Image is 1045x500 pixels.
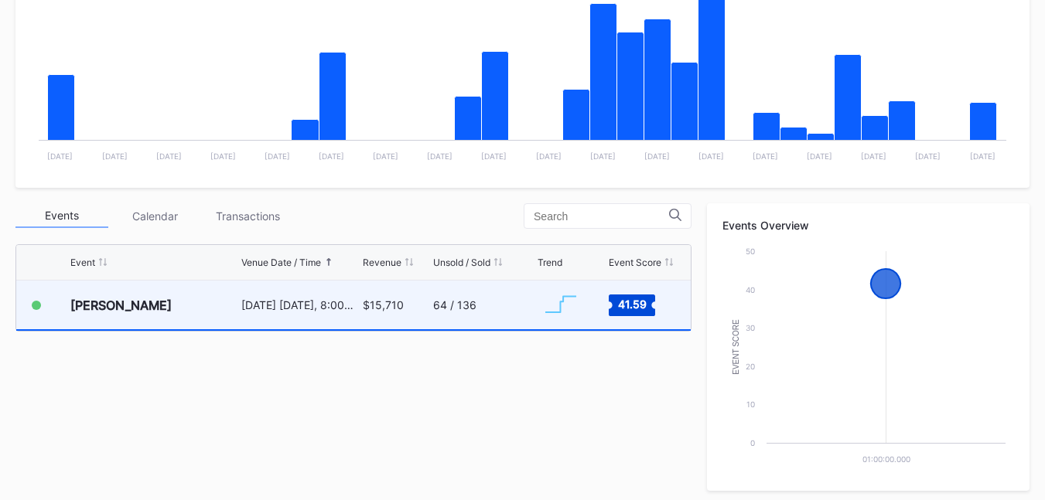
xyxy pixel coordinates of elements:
text: [DATE] [427,151,452,161]
text: 41.59 [617,297,646,310]
text: 50 [746,247,755,256]
text: [DATE] [536,151,562,161]
text: 0 [750,438,755,447]
text: [DATE] [210,151,236,161]
div: [DATE] [DATE], 8:00PM [241,298,358,311]
svg: Chart title [722,243,1013,475]
text: 40 [746,285,755,294]
div: Venue Date / Time [241,257,321,268]
text: 30 [746,323,755,332]
div: Revenue [363,257,401,268]
div: [PERSON_NAME] [70,298,172,313]
svg: Chart title [538,286,584,325]
text: [DATE] [102,151,128,161]
div: Event Score [609,257,661,268]
text: [DATE] [156,151,182,161]
text: [DATE] [753,151,778,161]
text: 10 [746,400,755,409]
input: Search [534,210,669,223]
text: Event Score [732,319,740,375]
text: [DATE] [319,151,344,161]
text: 20 [746,362,755,371]
text: [DATE] [698,151,724,161]
div: 64 / 136 [433,298,476,311]
div: Unsold / Sold [433,257,490,268]
text: [DATE] [373,151,398,161]
div: Trend [538,257,562,268]
div: $15,710 [363,298,404,311]
div: Events [15,204,108,228]
div: Events Overview [722,219,1014,232]
text: [DATE] [265,151,290,161]
text: [DATE] [590,151,616,161]
text: [DATE] [861,151,886,161]
text: 01:00:00.000 [862,454,910,464]
text: [DATE] [481,151,507,161]
div: Transactions [201,204,294,228]
text: [DATE] [915,151,941,161]
text: [DATE] [644,151,670,161]
text: [DATE] [47,151,73,161]
div: Event [70,257,95,268]
text: [DATE] [970,151,995,161]
text: [DATE] [807,151,832,161]
div: Calendar [108,204,201,228]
